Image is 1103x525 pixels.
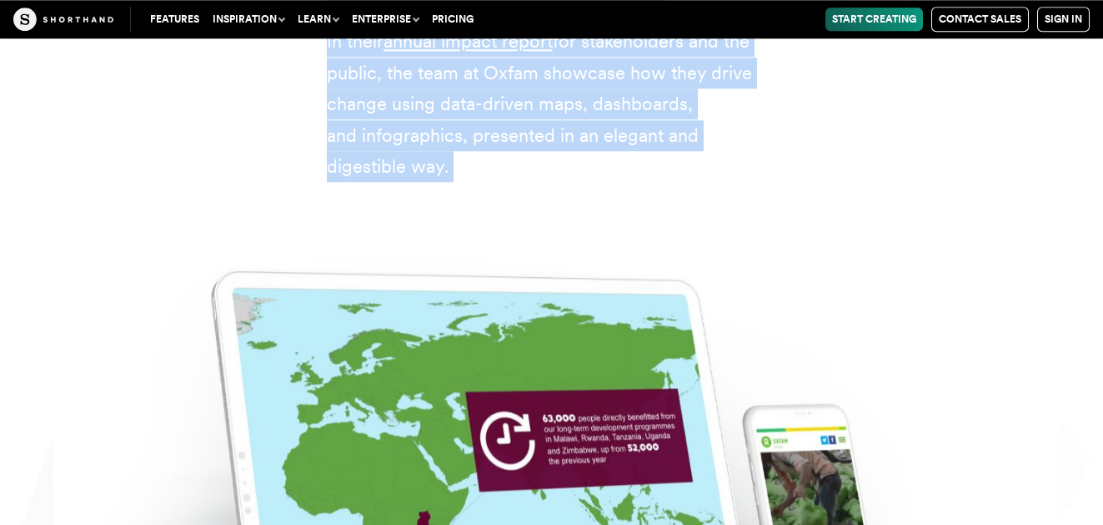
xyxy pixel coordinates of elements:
[825,8,923,31] a: Start Creating
[1037,7,1090,32] a: Sign in
[384,30,553,52] a: annual impact report
[425,8,480,31] a: Pricing
[345,8,425,31] button: Enterprise
[291,8,345,31] button: Learn
[206,8,291,31] button: Inspiration
[143,8,206,31] a: Features
[327,26,777,182] p: In their for stakeholders and the public, the team at Oxfam showcase how they drive change using ...
[13,8,113,31] img: The Craft
[931,7,1029,32] a: Contact Sales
